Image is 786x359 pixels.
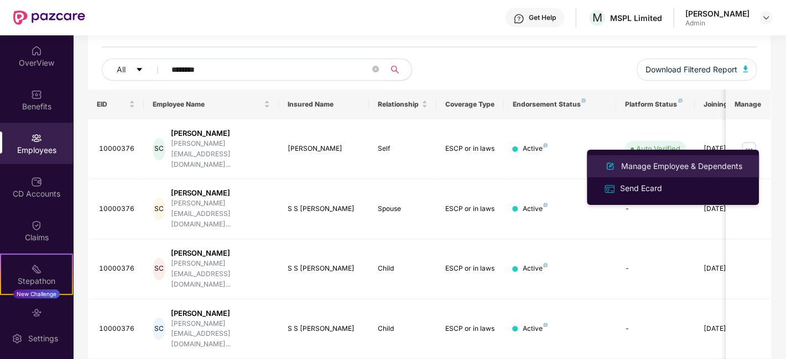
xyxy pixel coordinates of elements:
div: Spouse [378,204,428,214]
button: Allcaret-down [102,59,169,81]
div: [DATE] [704,144,753,154]
img: New Pazcare Logo [13,10,85,25]
img: svg+xml;base64,PHN2ZyBpZD0iRW5kb3JzZW1lbnRzIiB4bWxucz0iaHR0cDovL3d3dy53My5vcmcvMjAwMC9zdmciIHdpZH... [31,307,42,318]
div: [PERSON_NAME] [171,308,270,319]
div: [PERSON_NAME] [171,188,270,198]
div: 10000376 [99,204,136,214]
button: search [384,59,412,81]
span: Download Filtered Report [646,64,737,76]
div: ESCP or in laws [445,263,495,274]
div: ESCP or in laws [445,324,495,334]
div: New Challenge [13,289,60,298]
td: - [616,179,695,239]
div: Child [378,263,428,274]
div: Admin [685,19,749,28]
img: svg+xml;base64,PHN2ZyB4bWxucz0iaHR0cDovL3d3dy53My5vcmcvMjAwMC9zdmciIHhtbG5zOnhsaW5rPSJodHRwOi8vd3... [743,66,748,72]
img: svg+xml;base64,PHN2ZyB4bWxucz0iaHR0cDovL3d3dy53My5vcmcvMjAwMC9zdmciIHdpZHRoPSI4IiBoZWlnaHQ9IjgiIH... [678,98,683,103]
div: SC [153,258,165,280]
div: Get Help [529,13,556,22]
div: Self [378,144,428,154]
div: Active [522,324,548,334]
img: svg+xml;base64,PHN2ZyBpZD0iSG9tZSIgeG1sbnM9Imh0dHA6Ly93d3cudzMub3JnLzIwMDAvc3ZnIiB3aWR0aD0iMjAiIG... [31,45,42,56]
th: Joining Date [695,89,762,119]
img: svg+xml;base64,PHN2ZyBpZD0iQmVuZWZpdHMiIHhtbG5zPSJodHRwOi8vd3d3LnczLm9yZy8yMDAwL3N2ZyIgd2lkdGg9Ij... [31,89,42,100]
div: Active [522,204,548,214]
span: All [117,64,126,76]
span: Employee Name [153,100,262,109]
img: svg+xml;base64,PHN2ZyB4bWxucz0iaHR0cDovL3d3dy53My5vcmcvMjAwMC9zdmciIHdpZHRoPSI4IiBoZWlnaHQ9IjgiIH... [581,98,586,103]
div: [DATE] [704,263,753,274]
div: SC [153,198,165,220]
th: Employee Name [144,89,279,119]
div: [PERSON_NAME][EMAIL_ADDRESS][DOMAIN_NAME]... [171,139,270,170]
img: svg+xml;base64,PHN2ZyBpZD0iSGVscC0zMngzMiIgeG1sbnM9Imh0dHA6Ly93d3cudzMub3JnLzIwMDAvc3ZnIiB3aWR0aD... [513,13,524,24]
span: M [592,11,602,24]
div: Platform Status [625,100,686,109]
img: svg+xml;base64,PHN2ZyBpZD0iQ2xhaW0iIHhtbG5zPSJodHRwOi8vd3d3LnczLm9yZy8yMDAwL3N2ZyIgd2lkdGg9IjIwIi... [31,220,42,231]
img: svg+xml;base64,PHN2ZyB4bWxucz0iaHR0cDovL3d3dy53My5vcmcvMjAwMC9zdmciIHhtbG5zOnhsaW5rPSJodHRwOi8vd3... [603,160,617,173]
div: [PERSON_NAME] [685,8,749,19]
div: [PERSON_NAME][EMAIL_ADDRESS][DOMAIN_NAME]... [171,258,270,290]
div: MSPL Limited [610,13,662,23]
div: [DATE] [704,324,753,334]
div: S S [PERSON_NAME] [288,324,360,334]
img: svg+xml;base64,PHN2ZyB4bWxucz0iaHR0cDovL3d3dy53My5vcmcvMjAwMC9zdmciIHdpZHRoPSI4IiBoZWlnaHQ9IjgiIH... [543,323,548,327]
div: [PERSON_NAME][EMAIL_ADDRESS][DOMAIN_NAME]... [171,319,270,350]
span: close-circle [372,66,379,72]
span: caret-down [136,66,143,75]
img: svg+xml;base64,PHN2ZyB4bWxucz0iaHR0cDovL3d3dy53My5vcmcvMjAwMC9zdmciIHdpZHRoPSIxNiIgaGVpZ2h0PSIxNi... [603,183,616,195]
span: Relationship [378,100,419,109]
span: close-circle [372,65,379,75]
div: Manage Employee & Dependents [619,160,745,172]
div: [PERSON_NAME] [288,144,360,154]
div: [PERSON_NAME] [171,128,270,139]
img: svg+xml;base64,PHN2ZyBpZD0iQ0RfQWNjb3VudHMiIGRhdGEtbmFtZT0iQ0QgQWNjb3VudHMiIHhtbG5zPSJodHRwOi8vd3... [31,176,42,187]
div: SC [153,318,165,340]
img: svg+xml;base64,PHN2ZyB4bWxucz0iaHR0cDovL3d3dy53My5vcmcvMjAwMC9zdmciIHdpZHRoPSI4IiBoZWlnaHQ9IjgiIH... [543,203,548,207]
button: Download Filtered Report [637,59,757,81]
div: 10000376 [99,324,136,334]
span: EID [97,100,127,109]
div: Endorsement Status [512,100,607,109]
div: Settings [25,333,61,344]
div: Active [522,144,548,154]
img: svg+xml;base64,PHN2ZyBpZD0iRW1wbG95ZWVzIiB4bWxucz0iaHR0cDovL3d3dy53My5vcmcvMjAwMC9zdmciIHdpZHRoPS... [31,133,42,144]
div: ESCP or in laws [445,204,495,214]
img: manageButton [740,140,758,158]
img: svg+xml;base64,PHN2ZyB4bWxucz0iaHR0cDovL3d3dy53My5vcmcvMjAwMC9zdmciIHdpZHRoPSI4IiBoZWlnaHQ9IjgiIH... [543,143,548,147]
div: Auto Verified [636,143,680,154]
div: Stepathon [1,276,72,287]
div: Send Ecard [618,182,664,194]
div: ESCP or in laws [445,144,495,154]
img: svg+xml;base64,PHN2ZyBpZD0iRHJvcGRvd24tMzJ4MzIiIHhtbG5zPSJodHRwOi8vd3d3LnczLm9yZy8yMDAwL3N2ZyIgd2... [762,13,771,22]
div: 10000376 [99,263,136,274]
th: EID [88,89,144,119]
div: [DATE] [704,204,753,214]
div: [PERSON_NAME] [171,248,270,258]
div: SC [153,138,165,160]
div: S S [PERSON_NAME] [288,204,360,214]
div: Child [378,324,428,334]
th: Insured Name [279,89,369,119]
th: Coverage Type [436,89,504,119]
div: 10000376 [99,144,136,154]
div: [PERSON_NAME][EMAIL_ADDRESS][DOMAIN_NAME]... [171,198,270,230]
div: Active [522,263,548,274]
th: Relationship [369,89,436,119]
img: svg+xml;base64,PHN2ZyB4bWxucz0iaHR0cDovL3d3dy53My5vcmcvMjAwMC9zdmciIHdpZHRoPSIyMSIgaGVpZ2h0PSIyMC... [31,263,42,274]
div: S S [PERSON_NAME] [288,263,360,274]
span: search [384,65,406,74]
th: Manage [726,89,771,119]
td: - [616,239,695,299]
img: svg+xml;base64,PHN2ZyBpZD0iU2V0dGluZy0yMHgyMCIgeG1sbnM9Imh0dHA6Ly93d3cudzMub3JnLzIwMDAvc3ZnIiB3aW... [12,333,23,344]
img: svg+xml;base64,PHN2ZyB4bWxucz0iaHR0cDovL3d3dy53My5vcmcvMjAwMC9zdmciIHdpZHRoPSI4IiBoZWlnaHQ9IjgiIH... [543,263,548,267]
